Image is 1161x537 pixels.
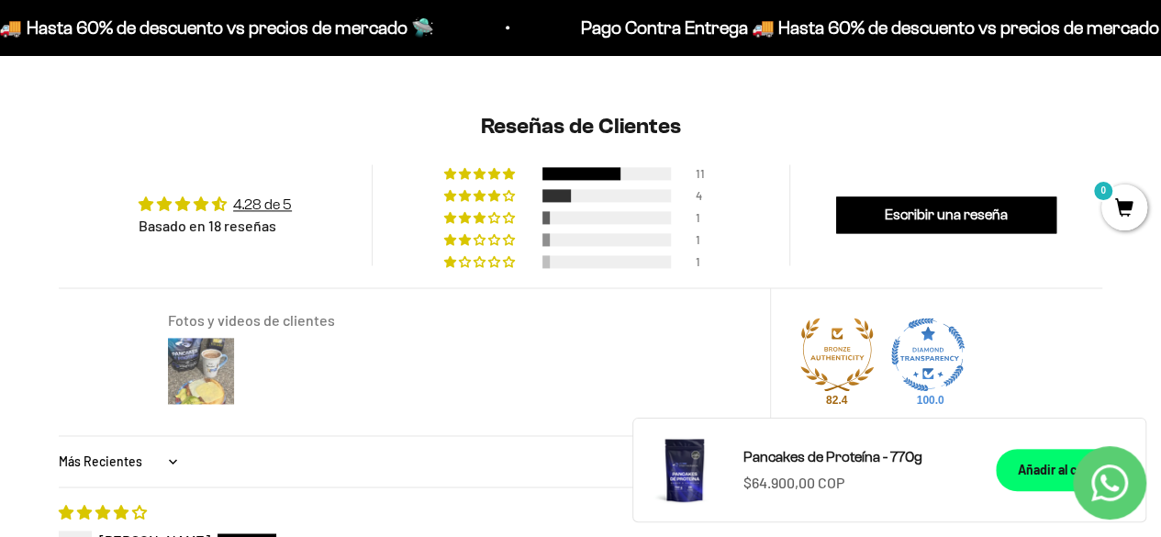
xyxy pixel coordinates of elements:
div: 100.0 [913,393,943,408]
sale-price: $64.900,00 COP [743,471,844,495]
img: Judge.me Bronze Authentic Shop medal [800,318,874,391]
h2: Reseñas de Clientes [59,111,1102,142]
a: 0 [1101,199,1147,219]
img: Pancakes de Proteína - 770g [648,433,721,507]
div: 6% (1) reviews with 1 star rating [444,255,518,268]
a: Pancakes de Proteína - 770g [743,445,974,469]
div: 6% (1) reviews with 3 star rating [444,211,518,224]
img: Judge.me Diamond Transparent Shop medal [891,318,965,391]
div: 22% (4) reviews with 4 star rating [444,189,518,202]
div: Añadir al carrito [1018,460,1109,480]
a: Judge.me Bronze Authentic Shop medal 82.4 [800,318,874,391]
div: Diamond Transparent Shop. Published 100% of verified reviews received in total [891,318,965,396]
span: 4 star review [59,503,147,520]
div: 11 [696,167,718,180]
a: Escribir una reseña [836,196,1056,233]
div: Average rating is 4.28 stars [139,194,292,215]
div: 4 [696,189,718,202]
div: 82.4 [822,393,852,408]
div: 1 [696,255,718,268]
button: Añadir al carrito [996,449,1131,491]
div: 61% (11) reviews with 5 star rating [444,167,518,180]
img: User picture [164,334,238,408]
select: Sort dropdown [59,443,183,480]
div: 6% (1) reviews with 2 star rating [444,233,518,246]
div: Basado en 18 reseñas [139,216,292,236]
a: Judge.me Diamond Transparent Shop medal 100.0 [891,318,965,391]
div: 1 [696,233,718,246]
a: 4.28 de 5 [233,196,292,212]
div: Fotos y videos de clientes [168,310,748,330]
div: 1 [696,211,718,224]
mark: 0 [1092,180,1114,202]
div: Bronze Authentic Shop. At least 80% of published reviews are verified reviews [800,318,874,396]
